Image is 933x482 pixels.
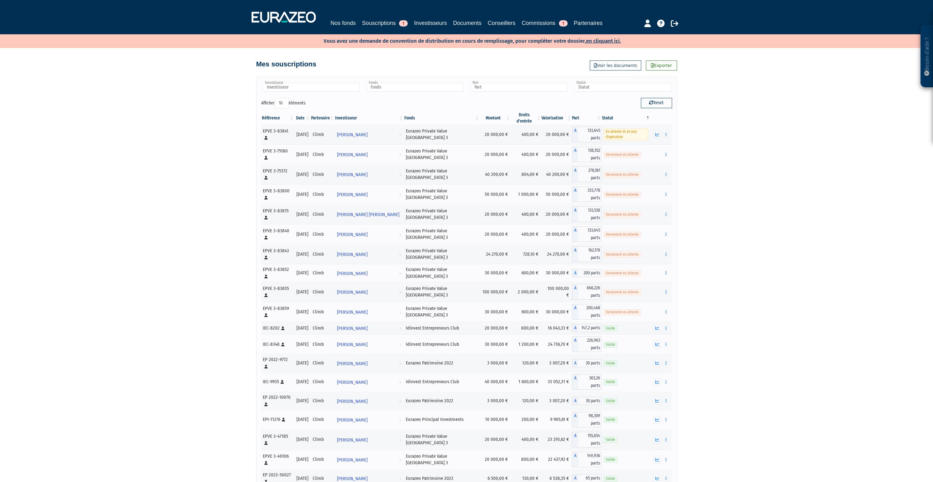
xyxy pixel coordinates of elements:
span: 303,26 parts [578,374,602,390]
span: A [572,166,578,182]
td: Climb [310,392,334,410]
div: [DATE] [296,378,308,385]
td: 24 736,70 € [541,334,572,354]
td: Climb [310,410,334,430]
div: Eurazeo Private Value [GEOGRAPHIC_DATA] 3 [406,305,478,319]
td: 30 000,00 € [480,302,511,322]
label: Afficher éléments [261,98,305,108]
div: A - Eurazeo Private Value Europe 3 [572,269,602,277]
td: 20 000,00 € [480,224,511,244]
i: Voir l'investisseur [399,149,401,161]
td: 23 293,62 € [541,430,572,450]
i: [Français] Personne physique [264,136,268,140]
i: [Français] Personne physique [264,293,268,297]
span: [PERSON_NAME] [337,169,368,181]
i: [Français] Personne physique [264,196,268,200]
div: [DATE] [296,309,308,315]
div: [DATE] [296,171,308,178]
div: IEC-8202 [263,325,292,331]
i: [Français] Personne physique [282,418,285,422]
th: Valorisation: activer pour trier la colonne par ordre croissant [541,112,572,124]
i: Voir l'investisseur [399,358,401,369]
a: Nos fonds [330,19,356,27]
a: Conseillers [488,19,516,27]
span: [PERSON_NAME] [337,268,368,279]
div: Eurazeo Private Value [GEOGRAPHIC_DATA] 3 [406,148,478,161]
td: 2 000,00 € [511,282,541,302]
span: Valide [604,379,617,385]
span: A [572,452,578,467]
td: 120,00 € [511,354,541,372]
div: A - Eurazeo Private Value Europe 3 [572,246,602,262]
span: 133,645 parts [578,127,602,142]
th: Droits d'entrée: activer pour trier la colonne par ordre croissant [511,112,541,124]
span: 30 parts [578,359,602,367]
th: Fonds: activer pour trier la colonne par ordre croissant [404,112,480,124]
a: [PERSON_NAME] [334,338,404,350]
i: [Français] Personne physique [264,402,268,406]
span: Valide [604,325,617,331]
span: A [572,269,578,277]
td: 9 905,61 € [541,410,572,430]
div: Eurazeo Private Value [GEOGRAPHIC_DATA] 3 [406,168,478,181]
td: 50 000,00 € [541,184,572,204]
i: Voir l'investisseur [399,287,401,298]
span: Versement en attente [604,252,641,258]
span: [PERSON_NAME] [337,323,368,334]
a: [PERSON_NAME] [334,248,404,260]
div: IEC-8348 [263,341,292,348]
div: A - Eurazeo Private Value Europe 3 [572,147,602,162]
td: 400,00 € [511,204,541,224]
span: En attente VL et avis d'opération [604,129,648,140]
a: en cliquant ici. [586,38,621,44]
span: [PERSON_NAME] [337,434,368,446]
td: Climb [310,124,334,144]
span: 162,178 parts [578,246,602,262]
td: 600,00 € [511,264,541,282]
div: EP 2022-10070 [263,394,292,407]
div: [DATE] [296,436,308,443]
div: [DATE] [296,398,308,404]
td: 400,00 € [511,124,541,144]
div: EPVE 3-83843 [263,248,292,261]
div: EPVE 3-83859 [263,305,292,319]
span: [PERSON_NAME] [337,377,368,388]
div: A - Idinvest Entrepreneurs Club [572,324,602,332]
div: [DATE] [296,270,308,276]
div: EPVE 3-83852 [263,266,292,280]
div: EPVE 3-75372 [263,168,292,181]
a: [PERSON_NAME] [334,188,404,200]
td: 16 043,33 € [541,322,572,334]
span: 149,936 parts [578,452,602,467]
div: EPVE 3-83841 [263,128,292,141]
td: 3 000,00 € [480,392,511,410]
i: [Français] Personne physique [264,256,268,259]
a: [PERSON_NAME] [334,128,404,141]
td: Climb [310,334,334,354]
div: Idinvest Entrepreneurs Club [406,325,478,331]
div: [DATE] [296,360,308,366]
td: 400,00 € [511,144,541,164]
td: 50 000,00 € [480,184,511,204]
i: [Français] Personne physique [281,343,285,346]
a: [PERSON_NAME] [334,148,404,161]
div: [DATE] [296,231,308,238]
span: Valide [604,417,617,423]
span: Valide [604,398,617,404]
div: A - Idinvest Entrepreneurs Club [572,336,602,352]
i: Voir l'investisseur [399,268,401,279]
div: A - Eurazeo Private Value Europe 3 [572,226,602,242]
span: A [572,226,578,242]
div: EPVE 3-75180 [263,148,292,161]
span: [PERSON_NAME] [337,396,368,407]
i: Voir l'investisseur [399,189,401,200]
a: [PERSON_NAME] [PERSON_NAME] [334,208,404,220]
a: Partenaires [574,19,603,27]
span: [PERSON_NAME] [337,339,368,350]
div: EPVE 3-49306 [263,453,292,466]
p: Vous avez une demande de convention de distribution en cours de remplissage, pour compléter votre... [305,36,621,45]
div: A - Eurazeo Private Value Europe 3 [572,304,602,320]
span: Versement en attente [604,172,641,178]
span: A [572,127,578,142]
th: Référence : activer pour trier la colonne par ordre croissant [261,112,295,124]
